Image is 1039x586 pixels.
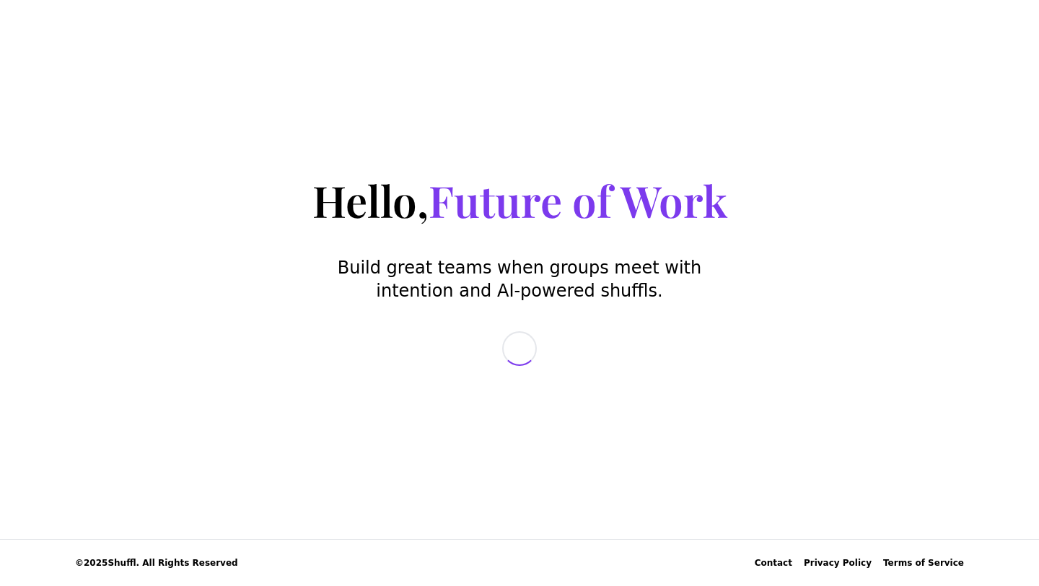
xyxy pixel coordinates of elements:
a: Privacy Policy [804,557,872,569]
a: Terms of Service [883,557,964,569]
h1: Hello, [312,173,727,227]
p: Build great teams when groups meet with intention and AI-powered shuffls. [335,256,704,302]
div: Contact [755,557,792,569]
span: © 2025 Shuffl. All Rights Reserved [75,557,238,569]
span: Future of Work [429,171,727,229]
